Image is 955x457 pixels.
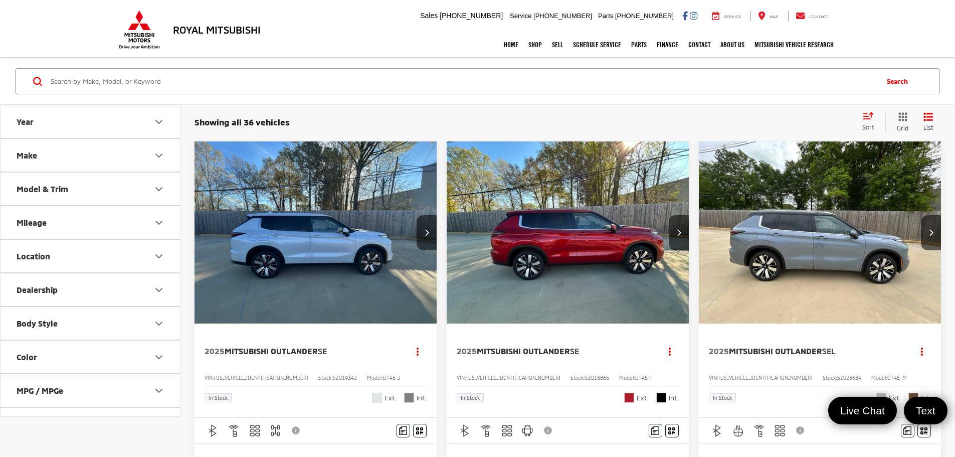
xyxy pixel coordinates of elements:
[153,183,165,195] div: Model & Trim
[809,15,828,19] span: Contact
[904,397,947,424] a: Text
[153,385,165,397] div: MPG / MPGe
[413,424,427,437] button: Window Sticker
[17,319,58,328] div: Body Style
[1,273,181,306] button: DealershipDealership
[533,12,592,20] span: [PHONE_NUMBER]
[501,424,513,437] img: 3rd Row Seating
[1,173,181,205] button: Model & TrimModel & Trim
[921,347,923,355] span: dropdown dots
[153,217,165,229] div: Mileage
[713,395,732,400] span: In Stock
[690,12,697,20] a: Instagram: Click to visit our Instagram page
[510,12,531,20] span: Service
[17,150,37,160] div: Make
[885,112,916,132] button: Grid View
[835,404,890,417] span: Live Chat
[585,375,609,381] span: SZ018865
[876,393,886,403] span: Moonstone Gray Metallic/Black Roof
[249,424,261,437] img: 3rd Row Seating
[17,352,37,362] div: Color
[153,351,165,363] div: Color
[367,375,383,381] span: Model:
[318,346,327,356] span: SE
[461,395,480,400] span: In Stock
[750,11,786,21] a: Map
[1,408,181,440] button: Cylinder
[923,123,933,132] span: List
[446,141,690,324] a: 2025 Mitsubishi Outlander SE2025 Mitsubishi Outlander SE2025 Mitsubishi Outlander SE2025 Mitsubis...
[828,397,897,424] a: Live Chat
[209,395,228,400] span: In Stock
[417,215,437,250] button: Next image
[788,11,836,21] a: Contact
[446,141,690,324] div: 2025 Mitsubishi Outlander SE 0
[626,32,652,57] a: Parts: Opens in a new tab
[457,346,651,357] a: 2025Mitsubishi OutlanderSE
[718,375,813,381] span: [US_VEHICLE_IDENTIFICATION_NUMBER]
[205,375,214,381] span: VIN:
[205,346,399,357] a: 2025Mitsubishi OutlanderSE
[269,424,282,437] img: 4WD/AWD
[871,375,887,381] span: Model:
[477,346,570,356] span: Mitsubishi Outlander
[665,424,679,437] button: Window Sticker
[1,240,181,272] button: LocationLocation
[903,426,911,435] img: Comments
[153,284,165,296] div: Dealership
[205,346,225,356] span: 2025
[916,112,941,132] button: List View
[615,12,674,20] span: [PHONE_NUMBER]
[753,424,766,437] img: Remote Start
[920,426,927,434] i: Window Sticker
[682,12,688,20] a: Facebook: Click to visit our Facebook page
[901,424,914,437] button: Comments
[457,346,477,356] span: 2025
[17,251,50,261] div: Location
[50,69,877,93] input: Search by Make, Model, or Keyword
[214,375,308,381] span: [US_VEHICLE_IDENTIFICATION_NUMBER]
[173,24,261,35] h3: Royal Mitsubishi
[652,32,683,57] a: Finance
[656,393,666,403] span: Black
[499,32,523,57] a: Home
[194,141,438,325] img: 2025 Mitsubishi Outlander SE
[207,424,219,437] img: Bluetooth®
[729,346,822,356] span: Mitsubishi Outlander
[598,12,613,20] span: Parts
[153,318,165,330] div: Body Style
[711,424,723,437] img: Bluetooth®
[669,393,679,403] span: Int.
[724,15,741,19] span: Service
[823,375,837,381] span: Stock:
[822,346,836,356] span: SEL
[889,393,901,403] span: Ext.
[570,346,579,356] span: SE
[921,393,931,403] span: Int.
[857,112,885,132] button: Select sort value
[417,347,419,355] span: dropdown dots
[749,32,839,57] a: Mitsubishi Vehicle Research
[570,375,585,381] span: Stock:
[440,12,503,20] span: [PHONE_NUMBER]
[409,343,427,360] button: Actions
[153,116,165,128] div: Year
[153,149,165,162] div: Make
[372,393,382,403] span: White Diamond
[1,374,181,407] button: MPG / MPGeMPG / MPGe
[385,393,397,403] span: Ext.
[908,393,918,403] span: Brick Brown
[917,424,931,437] button: Window Sticker
[457,375,466,381] span: VIN:
[877,69,922,94] button: Search
[619,375,635,381] span: Model:
[698,141,942,324] a: 2025 Mitsubishi Outlander SEL2025 Mitsubishi Outlander SEL2025 Mitsubishi Outlander SEL2025 Mitsu...
[698,141,942,324] div: 2025 Mitsubishi Outlander SEL 0
[523,32,547,57] a: Shop
[715,32,749,57] a: About Us
[1,206,181,239] button: MileageMileage
[117,10,162,49] img: Mitsubishi
[792,420,809,441] button: View Disclaimer
[153,250,165,262] div: Location
[709,346,903,357] a: 2025Mitsubishi OutlanderSEL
